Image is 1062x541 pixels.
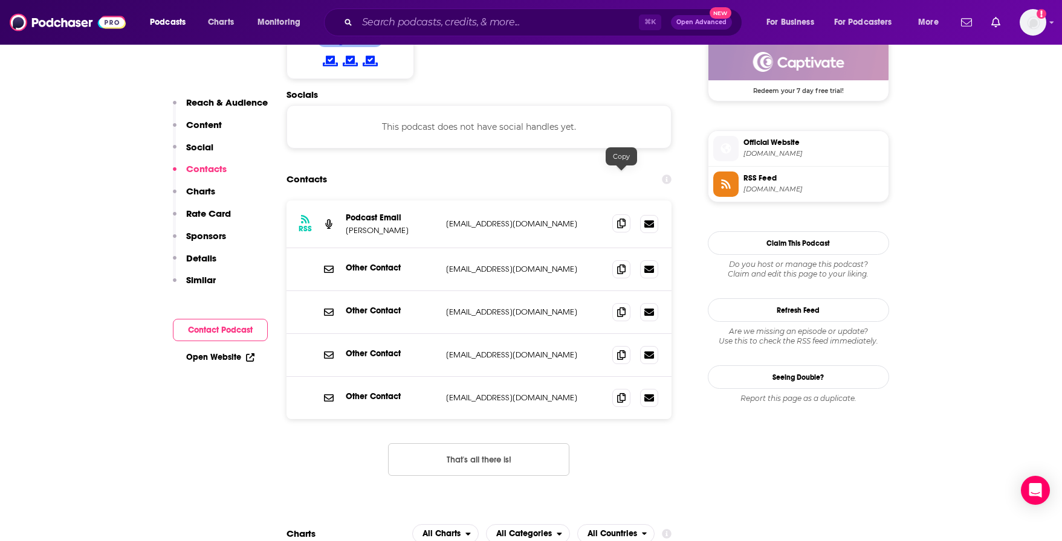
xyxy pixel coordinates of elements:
[208,14,234,31] span: Charts
[918,14,939,31] span: More
[743,137,884,148] span: Official Website
[956,12,977,33] a: Show notifications dropdown
[346,263,436,273] p: Other Contact
[186,252,216,264] p: Details
[710,7,731,19] span: New
[446,392,603,403] p: [EMAIL_ADDRESS][DOMAIN_NAME]
[766,14,814,31] span: For Business
[708,365,889,389] a: Seeing Double?
[1020,9,1046,36] button: Show profile menu
[173,185,215,208] button: Charts
[186,208,231,219] p: Rate Card
[713,136,884,161] a: Official Website[DOMAIN_NAME]
[186,163,227,174] p: Contacts
[743,173,884,184] span: RSS Feed
[496,530,552,538] span: All Categories
[1021,476,1050,505] div: Open Intercom Messenger
[708,80,889,95] span: Redeem your 7 day free trial!
[708,44,889,94] a: Captivate Deal: Redeem your 7 day free trial!
[287,528,316,539] h2: Charts
[186,230,226,242] p: Sponsors
[141,13,201,32] button: open menu
[186,274,216,286] p: Similar
[346,391,436,402] p: Other Contact
[200,13,241,32] a: Charts
[1020,9,1046,36] img: User Profile
[173,252,216,275] button: Details
[606,147,637,165] div: Copy
[708,44,889,80] img: Captivate Deal: Redeem your 7 day free trial!
[910,13,954,32] button: open menu
[986,12,1005,33] a: Show notifications dropdown
[1020,9,1046,36] span: Logged in as LornaG
[446,219,603,229] p: [EMAIL_ADDRESS][DOMAIN_NAME]
[186,119,222,130] p: Content
[708,231,889,255] button: Claim This Podcast
[346,225,436,235] p: [PERSON_NAME]
[186,352,254,362] a: Open Website
[639,14,661,30] span: ⌘ K
[708,327,889,346] div: Are we missing an episode or update? Use this to check the RSS feed immediately.
[446,307,603,317] p: [EMAIL_ADDRESS][DOMAIN_NAME]
[743,185,884,194] span: feeds.captivate.fm
[173,274,216,296] button: Similar
[173,141,213,164] button: Social
[676,19,727,25] span: Open Advanced
[150,14,186,31] span: Podcasts
[743,149,884,158] span: greendreamer.com
[708,260,889,269] span: Do you host or manage this podcast?
[186,185,215,197] p: Charts
[708,260,889,279] div: Claim and edit this page to your liking.
[335,8,754,36] div: Search podcasts, credits, & more...
[588,530,637,538] span: All Countries
[388,443,569,476] button: Nothing here.
[10,11,126,34] img: Podchaser - Follow, Share and Rate Podcasts
[423,530,461,538] span: All Charts
[287,168,327,191] h2: Contacts
[287,105,672,149] div: This podcast does not have social handles yet.
[346,213,436,223] p: Podcast Email
[708,394,889,403] div: Report this page as a duplicate.
[826,13,910,32] button: open menu
[299,224,312,234] h3: RSS
[446,350,603,360] p: [EMAIL_ADDRESS][DOMAIN_NAME]
[173,230,226,252] button: Sponsors
[713,171,884,197] a: RSS Feed[DOMAIN_NAME]
[287,89,672,100] h2: Socials
[357,13,639,32] input: Search podcasts, credits, & more...
[708,298,889,322] button: Refresh Feed
[346,306,436,316] p: Other Contact
[446,264,603,274] p: [EMAIL_ADDRESS][DOMAIN_NAME]
[173,208,231,230] button: Rate Card
[173,119,222,141] button: Content
[249,13,316,32] button: open menu
[173,319,268,341] button: Contact Podcast
[834,14,892,31] span: For Podcasters
[671,15,732,30] button: Open AdvancedNew
[186,97,268,108] p: Reach & Audience
[257,14,300,31] span: Monitoring
[173,163,227,185] button: Contacts
[758,13,829,32] button: open menu
[173,97,268,119] button: Reach & Audience
[186,141,213,153] p: Social
[346,348,436,359] p: Other Contact
[1037,9,1046,19] svg: Add a profile image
